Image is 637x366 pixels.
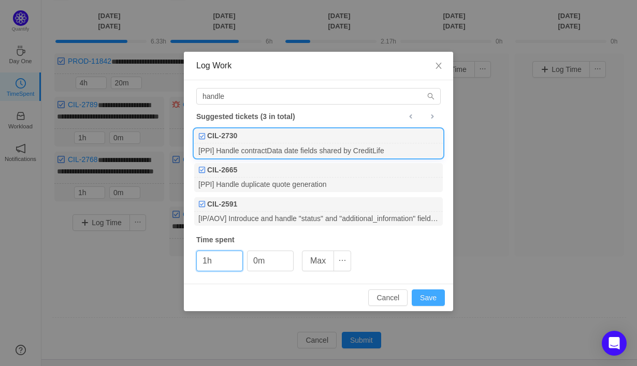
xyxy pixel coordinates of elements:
[302,251,334,271] button: Max
[368,289,408,306] button: Cancel
[427,93,435,100] i: icon: search
[194,212,443,226] div: [IP/AOV] Introduce and handle "status" and "additional_information" field in GetOptions response
[435,62,443,70] i: icon: close
[424,52,453,81] button: Close
[194,178,443,192] div: [PPI] Handle duplicate quote generation
[207,199,237,210] b: CIL-2591
[334,251,351,271] button: icon: ellipsis
[602,331,627,356] div: Open Intercom Messenger
[196,88,441,105] input: Search
[198,133,206,140] img: 10318
[196,110,441,123] div: Suggested tickets (3 in total)
[196,235,441,245] div: Time spent
[207,130,237,141] b: CIL-2730
[196,60,441,71] div: Log Work
[194,143,443,157] div: [PPI] Handle contractData date fields shared by CreditLife
[198,200,206,208] img: 10318
[207,165,237,175] b: CIL-2665
[412,289,445,306] button: Save
[198,166,206,173] img: 10318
